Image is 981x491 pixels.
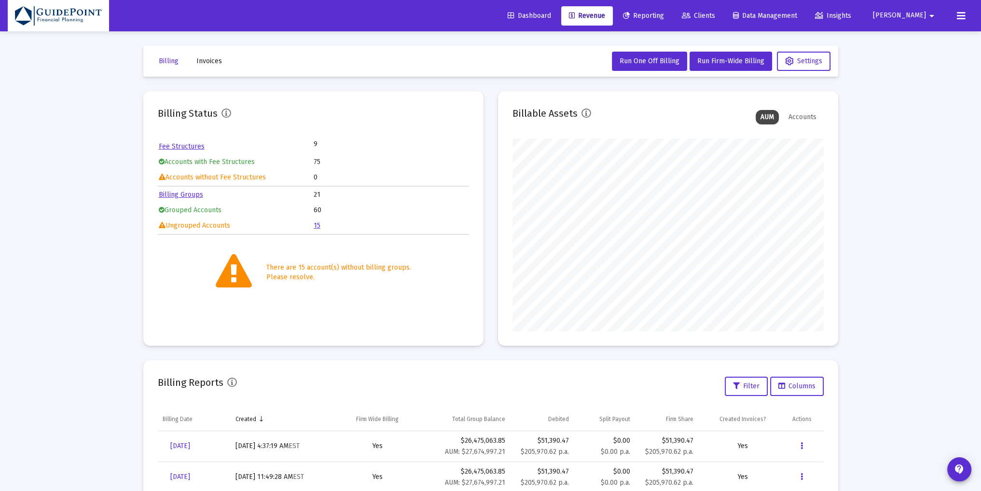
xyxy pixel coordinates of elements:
[289,442,300,450] small: EST
[356,415,399,423] div: Firm Wide Billing
[579,467,630,488] div: $0.00
[615,6,672,26] a: Reporting
[561,6,613,26] a: Revenue
[733,12,797,20] span: Data Management
[639,436,693,446] div: $51,390.47
[623,12,664,20] span: Reporting
[510,408,573,431] td: Column Debited
[231,408,334,431] td: Column Created
[703,472,783,482] div: Yes
[159,142,205,150] a: Fee Structures
[159,203,313,218] td: Grouped Accounts
[314,188,468,202] td: 21
[158,408,231,431] td: Column Billing Date
[151,52,186,71] button: Billing
[807,6,859,26] a: Insights
[698,408,788,431] td: Column Created Invoices?
[620,57,679,65] span: Run One Off Billing
[515,436,568,446] div: $51,390.47
[235,441,329,451] div: [DATE] 4:37:19 AM
[784,110,821,124] div: Accounts
[159,191,203,199] a: Billing Groups
[293,473,304,481] small: EST
[697,57,764,65] span: Run Firm-Wide Billing
[725,377,768,396] button: Filter
[579,436,630,457] div: $0.00
[777,52,830,71] button: Settings
[756,110,779,124] div: AUM
[163,467,198,487] a: [DATE]
[266,273,411,282] div: Please resolve.
[666,415,693,423] div: Firm Share
[515,467,568,477] div: $51,390.47
[235,415,256,423] div: Created
[426,467,506,488] div: $26,475,063.85
[639,467,693,477] div: $51,390.47
[339,441,416,451] div: Yes
[569,12,605,20] span: Revenue
[725,6,805,26] a: Data Management
[314,221,320,230] a: 15
[785,57,822,65] span: Settings
[815,12,851,20] span: Insights
[314,139,391,149] td: 9
[612,52,687,71] button: Run One Off Billing
[159,218,313,233] td: Ungrouped Accounts
[787,408,823,431] td: Column Actions
[158,106,218,121] h2: Billing Status
[314,203,468,218] td: 60
[645,478,693,487] small: $205,970.62 p.a.
[635,408,698,431] td: Column Firm Share
[421,408,511,431] td: Column Total Group Balance
[339,472,416,482] div: Yes
[196,57,222,65] span: Invoices
[163,415,193,423] div: Billing Date
[314,170,468,185] td: 0
[452,415,505,423] div: Total Group Balance
[778,382,815,390] span: Columns
[690,52,772,71] button: Run Firm-Wide Billing
[159,170,313,185] td: Accounts without Fee Structures
[600,448,630,456] small: $0.00 p.a.
[314,155,468,169] td: 75
[426,436,506,457] div: $26,475,063.85
[645,448,693,456] small: $205,970.62 p.a.
[703,441,783,451] div: Yes
[500,6,559,26] a: Dashboard
[235,472,329,482] div: [DATE] 11:49:28 AM
[445,448,505,456] small: AUM: $27,674,997.21
[266,263,411,273] div: There are 15 account(s) without billing groups.
[600,478,630,487] small: $0.00 p.a.
[189,52,230,71] button: Invoices
[159,155,313,169] td: Accounts with Fee Structures
[873,12,926,20] span: [PERSON_NAME]
[926,6,938,26] mat-icon: arrow_drop_down
[682,12,715,20] span: Clients
[770,377,824,396] button: Columns
[599,415,630,423] div: Split Payout
[574,408,635,431] td: Column Split Payout
[792,415,811,423] div: Actions
[508,12,551,20] span: Dashboard
[521,448,569,456] small: $205,970.62 p.a.
[953,464,965,475] mat-icon: contact_support
[170,473,190,481] span: [DATE]
[159,57,179,65] span: Billing
[445,478,505,487] small: AUM: $27,674,997.21
[170,442,190,450] span: [DATE]
[163,436,198,456] a: [DATE]
[158,375,223,390] h2: Billing Reports
[719,415,766,423] div: Created Invoices?
[548,415,569,423] div: Debited
[521,478,569,487] small: $205,970.62 p.a.
[674,6,723,26] a: Clients
[861,6,949,25] button: [PERSON_NAME]
[15,6,102,26] img: Dashboard
[733,382,760,390] span: Filter
[512,106,578,121] h2: Billable Assets
[334,408,421,431] td: Column Firm Wide Billing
